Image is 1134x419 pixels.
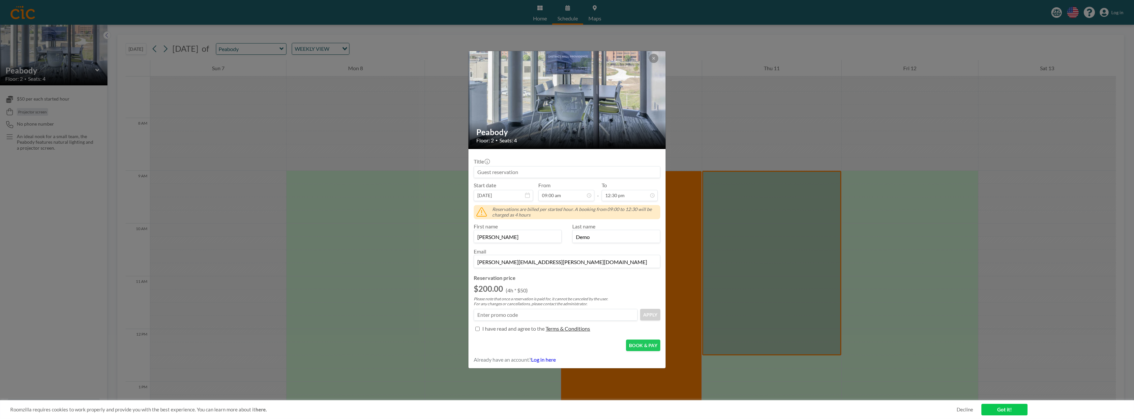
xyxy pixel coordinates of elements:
[468,44,666,155] img: 537.jpeg
[506,287,528,294] p: (4h * $50)
[474,256,660,268] input: Email
[546,325,590,332] p: Terms & Conditions
[538,182,551,189] label: From
[474,296,660,306] p: Please note that once a reservation is paid for, it cannot be canceled by the user. For any chang...
[602,182,607,189] label: To
[499,137,517,144] span: Seats: 4
[474,182,496,189] label: Start date
[474,231,561,243] input: First name
[572,223,595,229] label: Last name
[255,406,267,412] a: here.
[10,406,957,413] span: Roomzilla requires cookies to work properly and provide you with the best experience. You can lea...
[495,138,498,143] span: •
[474,284,503,294] h2: $200.00
[474,158,489,165] label: Title
[474,223,498,229] label: First name
[474,248,486,254] label: Email
[531,356,556,363] a: Log in here
[981,404,1028,415] a: Got it!
[482,325,545,332] p: I have read and agree to the
[474,356,531,363] span: Already have an account?
[640,309,660,320] button: APPLY
[626,340,660,351] button: BOOK & PAY
[476,137,494,144] span: Floor: 2
[474,309,637,320] input: Enter promo code
[573,231,660,243] input: Last name
[957,406,973,413] a: Decline
[597,184,599,199] span: -
[474,166,660,178] input: Guest reservation
[476,127,658,137] h2: Peabody
[492,206,658,218] span: Reservations are billed per started hour. A booking from 09:00 to 12:30 will be charged as 4 hours
[474,275,660,281] h4: Reservation price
